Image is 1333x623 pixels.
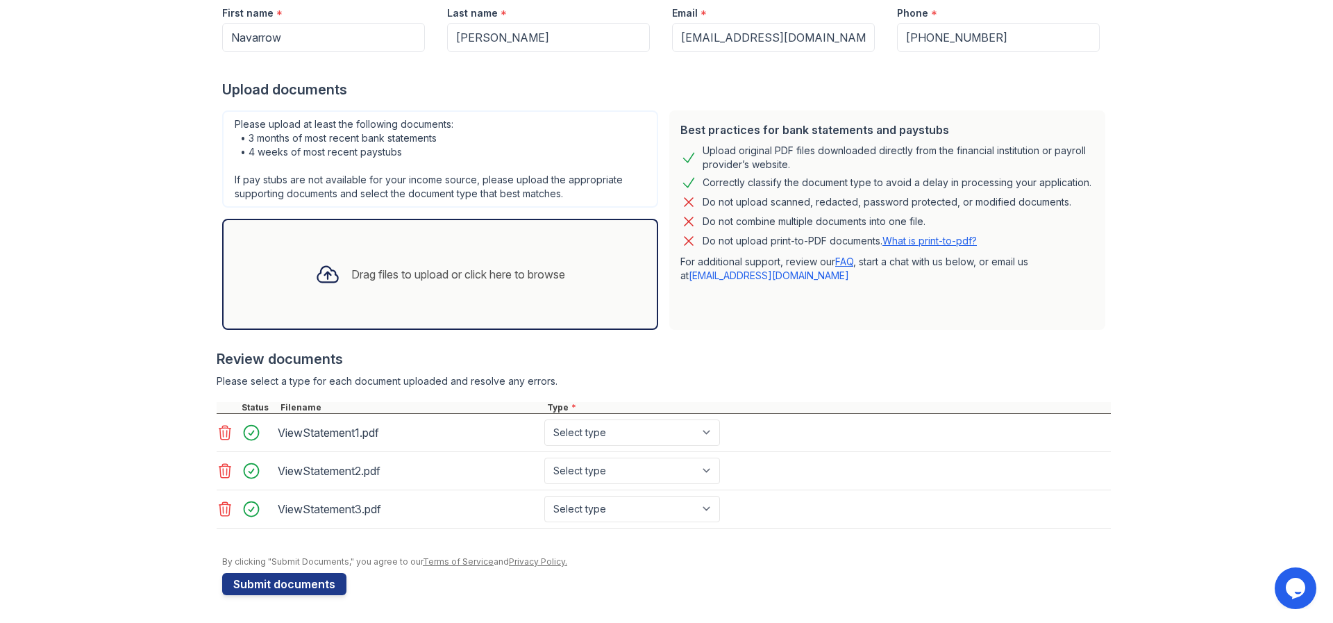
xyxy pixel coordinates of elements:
[1275,567,1319,609] iframe: chat widget
[882,235,977,247] a: What is print-to-pdf?
[680,122,1094,138] div: Best practices for bank statements and paystubs
[703,234,977,248] p: Do not upload print-to-PDF documents.
[509,556,567,567] a: Privacy Policy.
[689,269,849,281] a: [EMAIL_ADDRESS][DOMAIN_NAME]
[222,6,274,20] label: First name
[447,6,498,20] label: Last name
[544,402,1111,413] div: Type
[703,174,1091,191] div: Correctly classify the document type to avoid a delay in processing your application.
[703,213,925,230] div: Do not combine multiple documents into one file.
[222,80,1111,99] div: Upload documents
[703,194,1071,210] div: Do not upload scanned, redacted, password protected, or modified documents.
[222,573,346,595] button: Submit documents
[672,6,698,20] label: Email
[680,255,1094,283] p: For additional support, review our , start a chat with us below, or email us at
[835,256,853,267] a: FAQ
[239,402,278,413] div: Status
[278,422,539,444] div: ViewStatement1.pdf
[278,460,539,482] div: ViewStatement2.pdf
[217,374,1111,388] div: Please select a type for each document uploaded and resolve any errors.
[217,349,1111,369] div: Review documents
[897,6,928,20] label: Phone
[423,556,494,567] a: Terms of Service
[278,498,539,520] div: ViewStatement3.pdf
[278,402,544,413] div: Filename
[703,144,1094,172] div: Upload original PDF files downloaded directly from the financial institution or payroll provider’...
[351,266,565,283] div: Drag files to upload or click here to browse
[222,556,1111,567] div: By clicking "Submit Documents," you agree to our and
[222,110,658,208] div: Please upload at least the following documents: • 3 months of most recent bank statements • 4 wee...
